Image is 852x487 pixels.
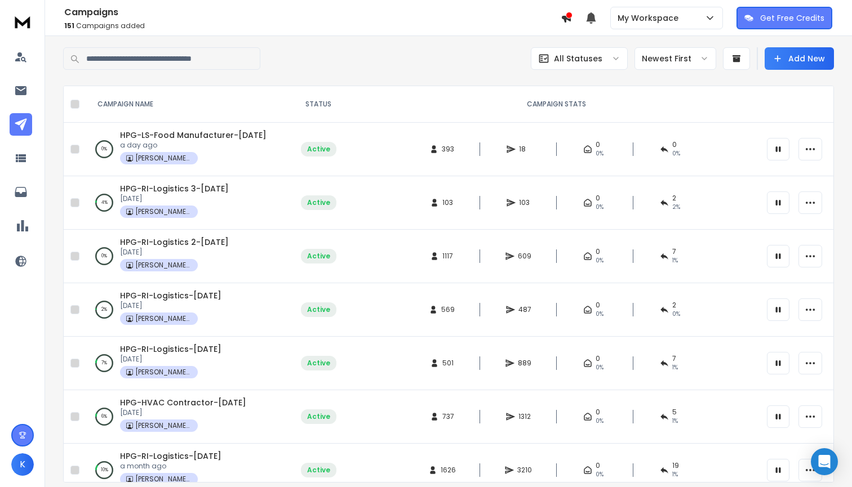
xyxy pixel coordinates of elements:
[64,21,74,30] span: 151
[307,252,330,261] div: Active
[672,408,677,417] span: 5
[120,355,221,364] p: [DATE]
[517,466,532,475] span: 3210
[84,176,285,230] td: 4%HPG-RI-Logistics 3-[DATE][DATE][PERSON_NAME] Property Group
[101,464,108,476] p: 10 %
[84,337,285,390] td: 7%HPG-RI-Logistics-[DATE][DATE][PERSON_NAME] Property Group
[618,12,683,24] p: My Workspace
[736,7,832,29] button: Get Free Credits
[84,86,285,123] th: CAMPAIGN NAME
[765,47,834,70] button: Add New
[120,141,267,150] p: a day ago
[352,86,760,123] th: CAMPAIGN STATS
[672,256,678,265] span: 1 %
[519,198,530,207] span: 103
[760,12,824,24] p: Get Free Credits
[307,145,330,154] div: Active
[135,154,192,163] p: [PERSON_NAME] Property Group
[307,305,330,314] div: Active
[120,129,267,141] a: HPG-LS-Food Manufacturer-[DATE]
[64,6,561,19] h1: Campaigns
[120,290,221,301] a: HPG-RI-Logistics-[DATE]
[672,354,676,363] span: 7
[672,140,677,149] span: 0
[811,448,838,475] div: Open Intercom Messenger
[101,411,107,422] p: 6 %
[442,252,454,261] span: 1117
[672,149,680,158] span: 0 %
[596,256,603,265] span: 0%
[11,453,34,476] button: K
[135,207,192,216] p: [PERSON_NAME] Property Group
[596,301,600,310] span: 0
[672,301,676,310] span: 2
[441,466,456,475] span: 1626
[120,343,221,355] a: HPG-RI-Logistics-[DATE]
[307,359,330,368] div: Active
[120,450,221,462] a: HPG-RI-Logistics-[DATE]
[101,358,107,369] p: 7 %
[307,466,330,475] div: Active
[120,397,246,408] a: HPG-HVAC Contractor-[DATE]
[672,310,680,319] span: 0 %
[120,183,229,194] a: HPG-RI-Logistics 3-[DATE]
[596,140,600,149] span: 0
[554,53,602,64] p: All Statuses
[596,408,600,417] span: 0
[518,359,531,368] span: 889
[101,251,107,262] p: 0 %
[672,363,678,372] span: 1 %
[11,11,34,32] img: logo
[84,390,285,444] td: 6%HPG-HVAC Contractor-[DATE][DATE][PERSON_NAME] Property Group
[442,412,454,421] span: 737
[120,236,229,248] a: HPG-RI-Logistics 2-[DATE]
[84,230,285,283] td: 0%HPG-RI-Logistics 2-[DATE][DATE][PERSON_NAME] Property Group
[596,149,603,158] span: 0%
[135,368,192,377] p: [PERSON_NAME] Property Group
[101,197,108,208] p: 4 %
[84,283,285,337] td: 2%HPG-RI-Logistics-[DATE][DATE][PERSON_NAME] Property Group
[135,261,192,270] p: [PERSON_NAME] Property Group
[518,252,531,261] span: 609
[596,310,603,319] span: 0%
[596,247,600,256] span: 0
[672,194,676,203] span: 2
[596,363,603,372] span: 0%
[518,305,531,314] span: 487
[307,412,330,421] div: Active
[672,417,678,426] span: 1 %
[519,145,530,154] span: 18
[120,408,246,417] p: [DATE]
[596,203,603,212] span: 0%
[285,86,352,123] th: STATUS
[101,144,107,155] p: 0 %
[120,301,221,310] p: [DATE]
[442,198,454,207] span: 103
[596,194,600,203] span: 0
[307,198,330,207] div: Active
[135,421,192,430] p: [PERSON_NAME] Property Group
[120,248,229,257] p: [DATE]
[518,412,531,421] span: 1312
[120,194,229,203] p: [DATE]
[596,470,603,479] span: 0%
[441,305,455,314] span: 569
[672,470,678,479] span: 1 %
[442,359,454,368] span: 501
[596,354,600,363] span: 0
[442,145,454,154] span: 393
[596,417,603,426] span: 0%
[672,461,679,470] span: 19
[634,47,716,70] button: Newest First
[672,203,680,212] span: 2 %
[135,314,192,323] p: [PERSON_NAME] Property Group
